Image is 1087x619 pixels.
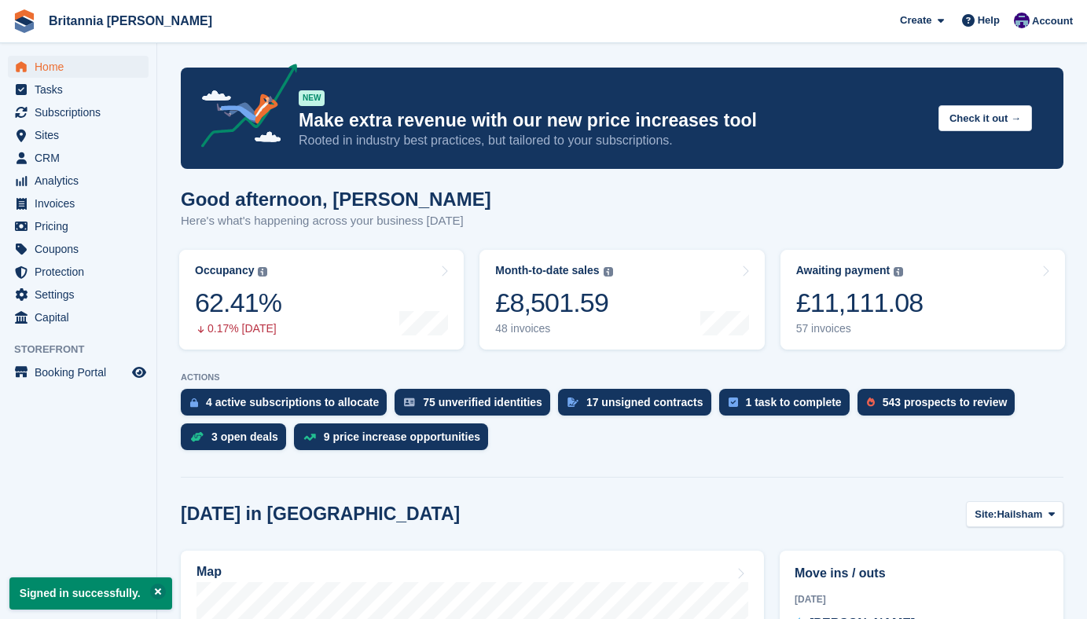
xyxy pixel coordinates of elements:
div: 17 unsigned contracts [586,396,703,408]
a: Occupancy 62.41% 0.17% [DATE] [179,250,464,350]
div: Month-to-date sales [495,264,599,277]
div: 9 price increase opportunities [324,430,480,443]
p: Make extra revenue with our new price increases tool [299,109,926,132]
a: Britannia [PERSON_NAME] [42,8,219,34]
span: Account [1032,13,1073,29]
a: Month-to-date sales £8,501.59 48 invoices [479,250,764,350]
a: 3 open deals [181,423,294,458]
div: 3 open deals [211,430,278,443]
div: [DATE] [795,592,1048,606]
img: contract_signature_icon-13c848040528278c33f63329250d36e43548de30e8caae1d1a13099fd9432cc5.svg [567,397,578,407]
span: Site: [975,507,997,522]
div: 543 prospects to review [883,396,1008,408]
img: deal-1b604bf984904fb50ccaf53a9ad4b4a5d6e5aea283cecdc64d6e3604feb123c2.svg [190,431,204,442]
img: price-adjustments-announcement-icon-8257ccfd72463d97f412b2fc003d46551f7dbcb40ab6d574587a9cd5c0d94... [188,64,298,153]
button: Site: Hailsham [966,501,1063,527]
img: task-75834270c22a3079a89374b754ae025e5fb1db73e45f91037f5363f120a921f8.svg [729,397,738,407]
a: menu [8,79,149,101]
a: menu [8,238,149,260]
button: Check it out → [938,105,1032,131]
h2: Map [196,565,222,579]
span: Home [35,56,129,78]
span: Subscriptions [35,101,129,123]
span: Settings [35,284,129,306]
a: menu [8,306,149,328]
img: icon-info-grey-7440780725fd019a000dd9b08b2336e03edf1995a4989e88bcd33f0948082b44.svg [894,267,903,277]
div: £8,501.59 [495,287,612,319]
span: Invoices [35,192,129,214]
span: Analytics [35,170,129,192]
p: Signed in successfully. [9,577,172,610]
div: Awaiting payment [796,264,891,277]
span: Protection [35,261,129,283]
div: 57 invoices [796,322,924,335]
a: 4 active subscriptions to allocate [181,389,395,423]
div: 62.41% [195,287,281,319]
div: £11,111.08 [796,287,924,319]
h2: [DATE] in [GEOGRAPHIC_DATA] [181,504,460,525]
div: 48 invoices [495,322,612,335]
p: Here's what's happening across your business [DATE] [181,212,491,230]
a: 543 prospects to review [857,389,1023,423]
span: Hailsham [997,507,1042,522]
p: ACTIONS [181,372,1063,383]
a: 1 task to complete [719,389,857,423]
span: Create [900,13,931,28]
a: menu [8,192,149,214]
a: menu [8,56,149,78]
img: stora-icon-8386f47178a22dfd0bd8f6a31ec36ba5ce8667c1dd55bd0f319d3a0aa187defe.svg [13,9,36,33]
span: Tasks [35,79,129,101]
a: 9 price increase opportunities [294,423,496,458]
img: icon-info-grey-7440780725fd019a000dd9b08b2336e03edf1995a4989e88bcd33f0948082b44.svg [258,267,267,277]
span: Storefront [14,342,156,357]
div: Occupancy [195,264,254,277]
a: Awaiting payment £11,111.08 57 invoices [780,250,1065,350]
span: Coupons [35,238,129,260]
span: Help [978,13,1000,28]
a: menu [8,261,149,283]
a: menu [8,124,149,146]
span: Booking Portal [35,361,129,383]
div: NEW [299,90,325,106]
span: Sites [35,124,129,146]
img: prospect-51fa495bee0391a8d652442698ab0144808aea92771e9ea1ae160a38d050c398.svg [867,397,875,407]
div: 1 task to complete [746,396,842,408]
div: 0.17% [DATE] [195,322,281,335]
div: 4 active subscriptions to allocate [206,396,379,408]
a: menu [8,284,149,306]
img: verify_identity-adf6edd0f0f0b5bbfe63781bf79b02c33cf7c696d77639b501bdc392416b5a36.svg [404,397,415,407]
a: 75 unverified identities [395,389,558,423]
span: Pricing [35,215,129,237]
div: 75 unverified identities [423,396,542,408]
p: Rooted in industry best practices, but tailored to your subscriptions. [299,132,926,149]
a: menu [8,101,149,123]
span: CRM [35,147,129,169]
span: Capital [35,306,129,328]
a: menu [8,147,149,169]
a: menu [8,170,149,192]
img: active_subscription_to_allocate_icon-d502201f5373d7db506a760aba3b589e785aa758c864c3986d89f69b8ff3... [190,397,198,408]
a: Preview store [130,363,149,382]
img: price_increase_opportunities-93ffe204e8149a01c8c9dc8f82e8f89637d9d84a8eef4429ea346261dce0b2c0.svg [303,434,316,441]
img: Cameron Ballard [1014,13,1030,28]
img: icon-info-grey-7440780725fd019a000dd9b08b2336e03edf1995a4989e88bcd33f0948082b44.svg [604,267,613,277]
a: menu [8,361,149,383]
h2: Move ins / outs [795,564,1048,583]
h1: Good afternoon, [PERSON_NAME] [181,189,491,210]
a: 17 unsigned contracts [558,389,719,423]
a: menu [8,215,149,237]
